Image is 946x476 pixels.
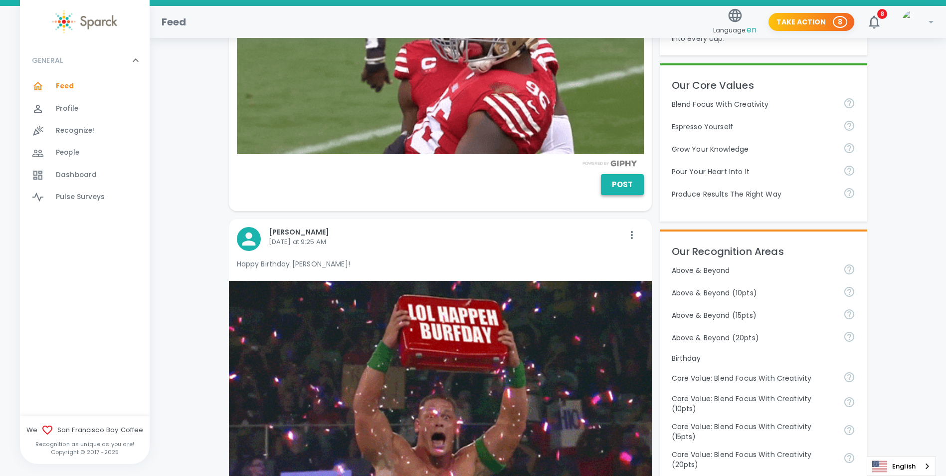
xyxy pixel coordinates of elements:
p: Core Value: Blend Focus With Creativity (20pts) [672,450,835,470]
p: Above & Beyond (10pts) [672,288,835,298]
span: 8 [877,9,887,19]
span: Pulse Surveys [56,192,105,202]
p: Core Value: Blend Focus With Creativity (10pts) [672,394,835,414]
span: Language: [713,23,757,37]
button: Language:en [709,4,760,40]
h1: Feed [162,14,187,30]
svg: For going above and beyond! [843,331,855,343]
p: Blend Focus With Creativity [672,99,835,109]
p: 8 [838,17,842,27]
a: Pulse Surveys [20,186,150,208]
svg: Share your voice and your ideas [843,120,855,132]
img: Powered by GIPHY [580,160,640,167]
img: Picture of David [902,10,926,34]
p: Our Recognition Areas [672,243,855,259]
div: GENERAL [20,45,150,75]
button: Post [601,174,644,195]
svg: Achieve goals today and innovate for tomorrow [843,396,855,408]
a: English [867,457,936,476]
a: Dashboard [20,164,150,186]
p: Happy Birthday [PERSON_NAME]! [237,259,644,269]
p: Espresso Yourself [672,122,835,132]
p: [DATE] at 9:25 AM [269,237,624,247]
p: Core Value: Blend Focus With Creativity [672,373,835,383]
button: Take Action 8 [768,13,854,31]
svg: For going above and beyond! [843,308,855,320]
p: Core Value: Blend Focus With Creativity (15pts) [672,422,835,442]
p: Recognition as unique as you are! [20,440,150,448]
div: Language [867,457,936,476]
p: Produce Results The Right Way [672,189,835,199]
button: 8 [862,10,886,34]
span: Recognize! [56,126,95,136]
a: People [20,142,150,164]
svg: Find success working together and doing the right thing [843,187,855,199]
svg: Achieve goals today and innovate for tomorrow [843,371,855,383]
a: Recognize! [20,120,150,142]
p: Pour Your Heart Into It [672,167,835,177]
a: Feed [20,75,150,97]
p: Above & Beyond (15pts) [672,310,835,320]
p: Grow Your Knowledge [672,144,835,154]
p: [PERSON_NAME] [269,227,624,237]
span: We San Francisco Bay Coffee [20,424,150,436]
span: Profile [56,104,78,114]
img: Sparck logo [52,10,117,33]
svg: Come to work to make a difference in your own way [843,165,855,177]
p: Copyright © 2017 - 2025 [20,448,150,456]
p: Above & Beyond [672,265,835,275]
svg: Achieve goals today and innovate for tomorrow [843,97,855,109]
svg: Follow your curiosity and learn together [843,142,855,154]
div: GENERAL [20,75,150,212]
svg: Achieve goals today and innovate for tomorrow [843,452,855,464]
aside: Language selected: English [867,457,936,476]
svg: Achieve goals today and innovate for tomorrow [843,424,855,436]
svg: For going above and beyond! [843,263,855,275]
p: Our Core Values [672,77,855,93]
p: Birthday [672,353,855,363]
span: Dashboard [56,170,97,180]
a: Sparck logo [20,10,150,33]
span: Feed [56,81,74,91]
a: Profile [20,98,150,120]
p: Above & Beyond (20pts) [672,333,835,343]
span: en [747,24,757,35]
svg: For going above and beyond! [843,286,855,298]
span: People [56,148,79,158]
p: GENERAL [32,55,63,65]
